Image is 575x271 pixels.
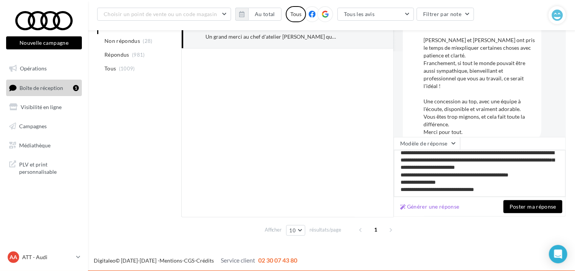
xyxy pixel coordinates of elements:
span: Opérations [20,65,47,72]
span: Répondus [104,51,129,59]
a: Boîte de réception1 [5,80,83,96]
a: Crédits [196,257,214,264]
span: PLV et print personnalisable [19,159,79,176]
span: 10 [290,227,296,233]
button: Choisir un point de vente ou un code magasin [97,8,231,21]
span: Tous les avis [344,11,375,17]
div: Un grand merci au chef d'atelier [PERSON_NAME] qui a accepté de prendre mon véhicule en urgence. ... [205,33,337,41]
span: 1 [370,224,382,236]
button: Poster ma réponse [503,200,562,213]
a: Visibilité en ligne [5,99,83,115]
span: AA [10,253,17,261]
span: Non répondus [104,37,140,45]
div: Open Intercom Messenger [549,245,567,263]
button: 10 [286,225,306,236]
span: Visibilité en ligne [21,104,62,110]
span: Choisir un point de vente ou un code magasin [104,11,217,17]
button: Modèle de réponse [394,137,460,150]
span: (28) [143,38,153,44]
button: Générer une réponse [397,202,463,211]
span: © [DATE]-[DATE] - - - [94,257,297,264]
a: Médiathèque [5,137,83,153]
a: Campagnes [5,118,83,134]
span: (981) [132,52,145,58]
button: Au total [248,8,282,21]
button: Filtrer par note [417,8,474,21]
span: (1009) [119,65,135,72]
div: 1 [73,85,79,91]
a: CGS [184,257,194,264]
button: Nouvelle campagne [6,36,82,49]
span: résultats/page [309,226,341,233]
a: Opérations [5,60,83,77]
button: Au total [235,8,282,21]
span: Médiathèque [19,142,50,148]
div: Tous [286,6,306,22]
button: Tous les avis [337,8,414,21]
a: Mentions [160,257,182,264]
span: Afficher [265,226,282,233]
span: Boîte de réception [20,84,63,91]
a: AA ATT - Audi [6,250,82,264]
span: Service client [221,256,255,264]
a: Digitaleo [94,257,116,264]
a: PLV et print personnalisable [5,156,83,179]
span: Tous [104,65,116,72]
span: Campagnes [19,123,47,129]
p: ATT - Audi [22,253,73,261]
span: 02 30 07 43 80 [258,256,297,264]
